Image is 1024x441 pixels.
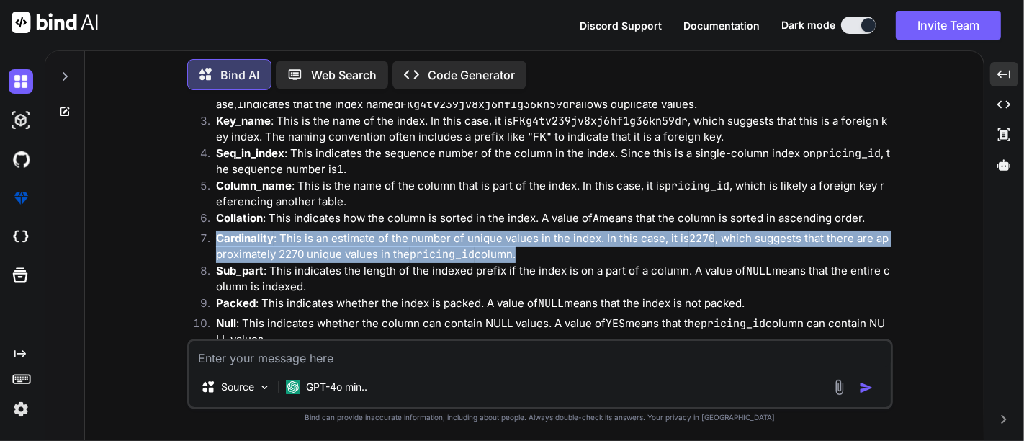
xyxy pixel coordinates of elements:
[781,18,835,32] span: Dark mode
[513,114,688,128] code: FKg4tv239jv8xj6hf1g36kn59dr
[410,247,475,262] code: pricing_id
[216,231,890,263] p: : This is an estimate of the number of unique values in the index. In this case, it is , which su...
[216,264,264,277] strong: Sub_part
[216,316,236,330] strong: Null
[683,19,760,32] span: Documentation
[400,97,575,112] code: FKg4tv239jv8xj6hf1g36kn59dr
[337,162,343,177] code: 1
[216,295,890,312] p: : This indicates whether the index is packed. A value of means that the index is not packed.
[9,397,33,422] img: settings
[216,231,274,245] strong: Cardinality
[746,264,772,278] code: NULL
[9,225,33,249] img: cloudideIcon
[216,263,890,295] p: : This indicates the length of the indexed prefix if the index is on a part of a column. A value ...
[859,380,873,395] img: icon
[665,179,729,193] code: pricing_id
[831,379,848,396] img: attachment
[606,316,625,331] code: YES
[286,380,300,394] img: GPT-4o mini
[9,108,33,133] img: darkAi-studio
[538,296,564,311] code: NULL
[701,316,765,331] code: pricing_id
[9,147,33,171] img: githubDark
[683,18,760,33] button: Documentation
[580,19,662,32] span: Discord Support
[216,114,271,128] strong: Key_name
[12,12,98,33] img: Bind AI
[689,231,715,246] code: 2270
[221,380,254,394] p: Source
[216,211,263,225] strong: Collation
[259,381,271,393] img: Pick Models
[428,66,515,84] p: Code Generator
[580,18,662,33] button: Discord Support
[220,66,259,84] p: Bind AI
[216,296,256,310] strong: Packed
[306,380,367,394] p: GPT-4o min..
[216,178,890,210] p: : This is the name of the column that is part of the index. In this case, it is , which is likely...
[816,146,881,161] code: pricing_id
[216,210,890,227] p: : This indicates how the column is sorted in the index. A value of means that the column is sorte...
[216,146,284,160] strong: Seq_in_index
[216,316,890,348] p: : This indicates whether the column can contain NULL values. A value of means that the column can...
[593,211,599,226] code: A
[216,146,890,178] p: : This indicates the sequence number of the column in the index. Since this is a single-column in...
[9,186,33,210] img: premium
[311,66,377,84] p: Web Search
[216,113,890,146] p: : This is the name of the index. In this case, it is , which suggests that this is a foreign key ...
[216,179,292,192] strong: Column_name
[187,412,893,423] p: Bind can provide inaccurate information, including about people. Always double-check its answers....
[9,69,33,94] img: darkChat
[896,11,1001,40] button: Invite Team
[237,97,243,112] code: 1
